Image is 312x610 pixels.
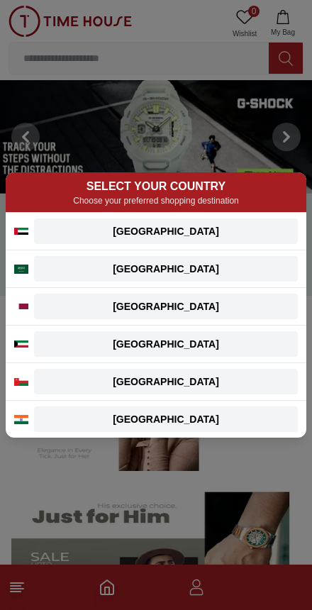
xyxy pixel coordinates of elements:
[43,412,289,426] div: [GEOGRAPHIC_DATA]
[43,337,289,351] div: [GEOGRAPHIC_DATA]
[34,218,298,244] button: [GEOGRAPHIC_DATA]
[43,375,289,389] div: [GEOGRAPHIC_DATA]
[34,294,298,319] button: [GEOGRAPHIC_DATA]
[34,369,298,394] button: [GEOGRAPHIC_DATA]
[14,265,28,274] img: Saudi Arabia flag
[43,224,289,238] div: [GEOGRAPHIC_DATA]
[34,406,298,432] button: [GEOGRAPHIC_DATA]
[43,299,289,314] div: [GEOGRAPHIC_DATA]
[14,178,298,195] h2: SELECT YOUR COUNTRY
[34,331,298,357] button: [GEOGRAPHIC_DATA]
[14,415,28,424] img: India flag
[43,262,289,276] div: [GEOGRAPHIC_DATA]
[14,340,28,348] img: Kuwait flag
[14,228,28,235] img: UAE flag
[14,378,28,386] img: Oman flag
[14,195,298,206] p: Choose your preferred shopping destination
[34,256,298,282] button: [GEOGRAPHIC_DATA]
[14,304,28,309] img: Qatar flag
